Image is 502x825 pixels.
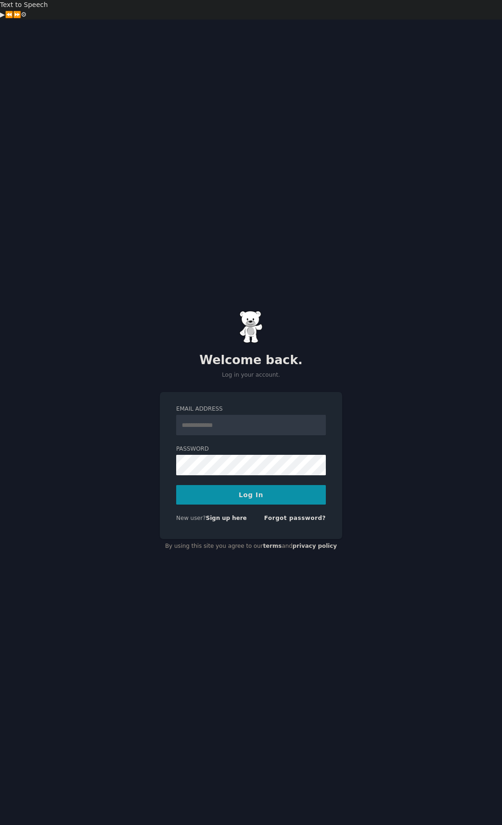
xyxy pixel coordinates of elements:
a: terms [263,543,282,549]
p: Log in your account. [160,371,342,379]
button: Settings [21,10,27,20]
label: Email Address [176,405,326,413]
button: Forward [13,10,21,20]
button: Previous [5,10,13,20]
label: Password [176,445,326,453]
a: Sign up here [206,515,247,521]
h2: Welcome back. [160,353,342,368]
a: Forgot password? [264,515,326,521]
a: privacy policy [292,543,337,549]
div: By using this site you agree to our and [160,539,342,554]
img: Gummy Bear [239,311,263,343]
button: Log In [176,485,326,505]
span: New user? [176,515,206,521]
